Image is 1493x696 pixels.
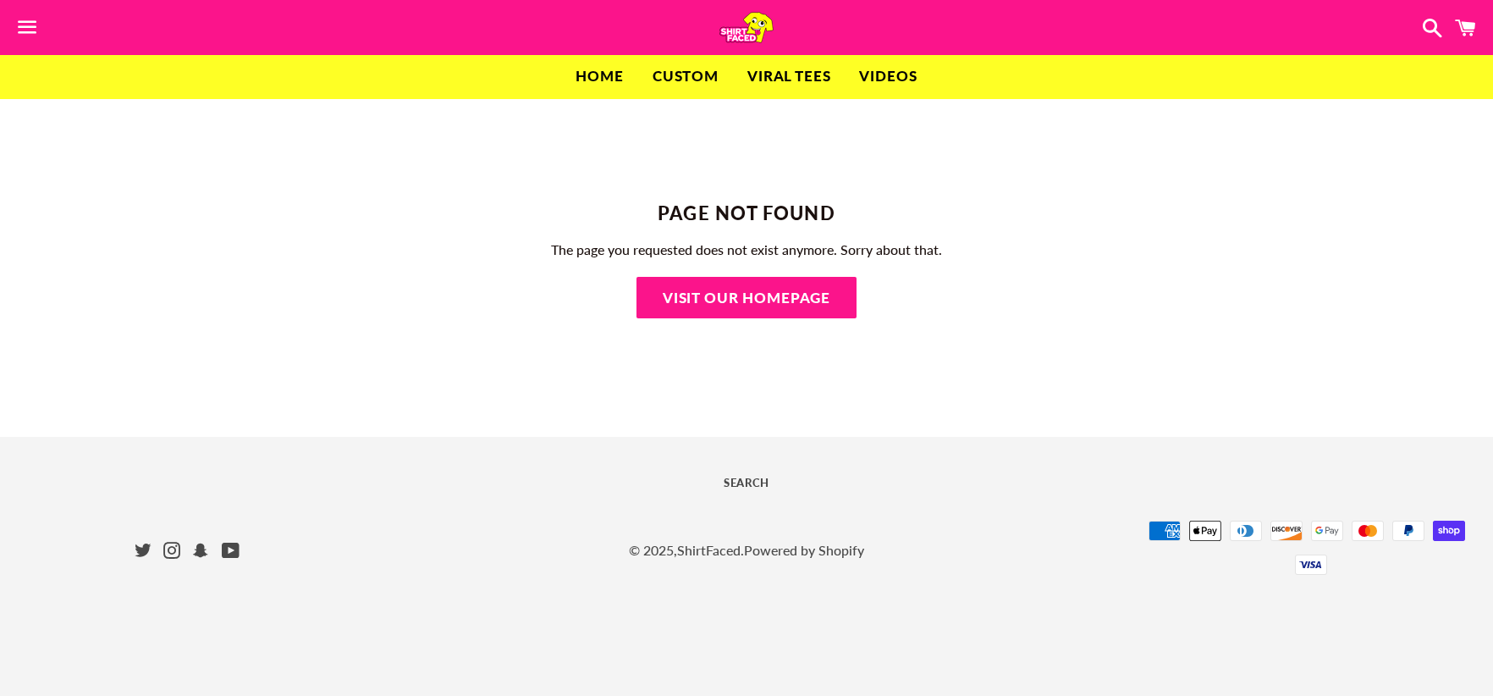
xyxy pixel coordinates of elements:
[735,55,844,97] a: Viral Tees
[707,471,786,494] a: Search
[719,12,774,43] img: ShirtFaced
[640,55,731,97] a: Custom
[433,239,1060,261] p: The page you requested does not exist anymore. Sorry about that.
[433,201,1060,227] h1: Page Not Found
[677,542,741,558] a: ShirtFaced
[563,55,636,97] a: Home
[846,55,929,97] a: Videos
[636,277,857,318] a: Visit our homepage
[629,542,864,558] span: © 2025, .
[744,542,864,558] a: Powered by Shopify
